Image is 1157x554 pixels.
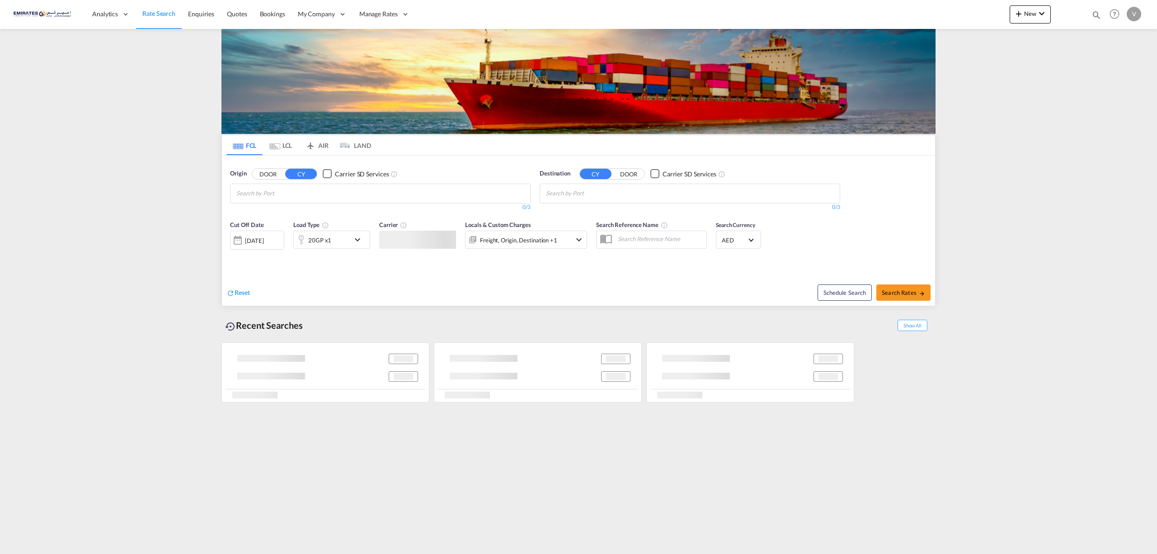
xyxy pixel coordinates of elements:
md-tab-item: LAND [335,135,371,155]
md-icon: icon-refresh [226,289,235,297]
span: New [1013,10,1047,17]
span: Reset [235,289,250,296]
img: c67187802a5a11ec94275b5db69a26e6.png [14,4,75,24]
div: [DATE] [230,231,284,250]
span: Search Currency [716,222,755,228]
md-icon: icon-chevron-down [574,234,584,245]
span: AED [722,236,747,244]
input: Chips input. [546,186,632,201]
span: Carrier [379,221,407,228]
div: 20GP x1 [308,234,331,246]
input: Search Reference Name [613,232,706,246]
div: [DATE] [245,237,263,245]
span: Analytics [92,9,118,19]
span: Destination [540,169,570,178]
span: Help [1107,6,1122,22]
div: V [1127,7,1141,21]
md-tab-item: LCL [263,135,299,155]
span: Bookings [260,10,285,18]
div: 0/3 [540,204,840,211]
md-icon: icon-arrow-right [919,290,925,297]
div: icon-magnify [1091,10,1101,24]
img: LCL+%26+FCL+BACKGROUND.png [221,29,936,134]
span: Search Rates [882,289,925,296]
div: OriginDOOR CY Checkbox No InkUnchecked: Search for CY (Container Yard) services for all selected ... [222,156,935,305]
md-icon: icon-magnify [1091,10,1101,20]
div: icon-refreshReset [226,288,250,298]
md-tab-item: FCL [226,135,263,155]
button: DOOR [613,169,644,179]
md-icon: icon-information-outline [322,222,329,229]
md-icon: Unchecked: Search for CY (Container Yard) services for all selected carriers.Checked : Search for... [718,170,725,178]
button: CY [285,169,317,179]
md-select: Select Currency: د.إ AEDUnited Arab Emirates Dirham [721,233,756,246]
div: Carrier SD Services [335,170,389,179]
md-chips-wrap: Chips container with autocompletion. Enter the text area, type text to search, and then use the u... [235,184,326,201]
md-icon: icon-chevron-down [352,234,367,245]
md-icon: Your search will be saved by the below given name [661,222,668,229]
md-icon: The selected Trucker/Carrierwill be displayed in the rate results If the rates are from another f... [400,222,407,229]
span: Rate Search [142,9,175,17]
md-datepicker: Select [230,249,237,261]
div: 20GP x1icon-chevron-down [293,231,370,249]
div: Freight Origin Destination Factory Stuffingicon-chevron-down [465,231,587,249]
span: Search Reference Name [596,221,668,228]
span: Enquiries [188,10,214,18]
md-icon: icon-airplane [305,140,316,147]
button: icon-plus 400-fgNewicon-chevron-down [1010,5,1051,24]
md-tab-item: AIR [299,135,335,155]
md-icon: icon-backup-restore [225,321,236,332]
span: Origin [230,169,246,178]
button: CY [580,169,611,179]
span: Show All [898,320,927,331]
md-icon: Unchecked: Search for CY (Container Yard) services for all selected carriers.Checked : Search for... [390,170,398,178]
div: Recent Searches [221,315,306,336]
span: Load Type [293,221,329,228]
span: Quotes [227,10,247,18]
button: Note: By default Schedule search will only considerorigin ports, destination ports and cut off da... [818,284,872,301]
input: Chips input. [236,186,322,201]
md-icon: icon-chevron-down [1036,8,1047,19]
md-checkbox: Checkbox No Ink [650,169,716,179]
md-chips-wrap: Chips container with autocompletion. Enter the text area, type text to search, and then use the u... [545,184,635,201]
md-checkbox: Checkbox No Ink [323,169,389,179]
button: Search Ratesicon-arrow-right [876,284,931,301]
div: Carrier SD Services [663,170,716,179]
span: My Company [298,9,335,19]
div: Help [1107,6,1127,23]
button: DOOR [252,169,284,179]
div: 0/3 [230,204,531,211]
md-icon: icon-plus 400-fg [1013,8,1024,19]
div: Freight Origin Destination Factory Stuffing [480,234,557,246]
span: Cut Off Date [230,221,264,228]
md-pagination-wrapper: Use the left and right arrow keys to navigate between tabs [226,135,371,155]
span: Locals & Custom Charges [465,221,531,228]
span: Manage Rates [359,9,398,19]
